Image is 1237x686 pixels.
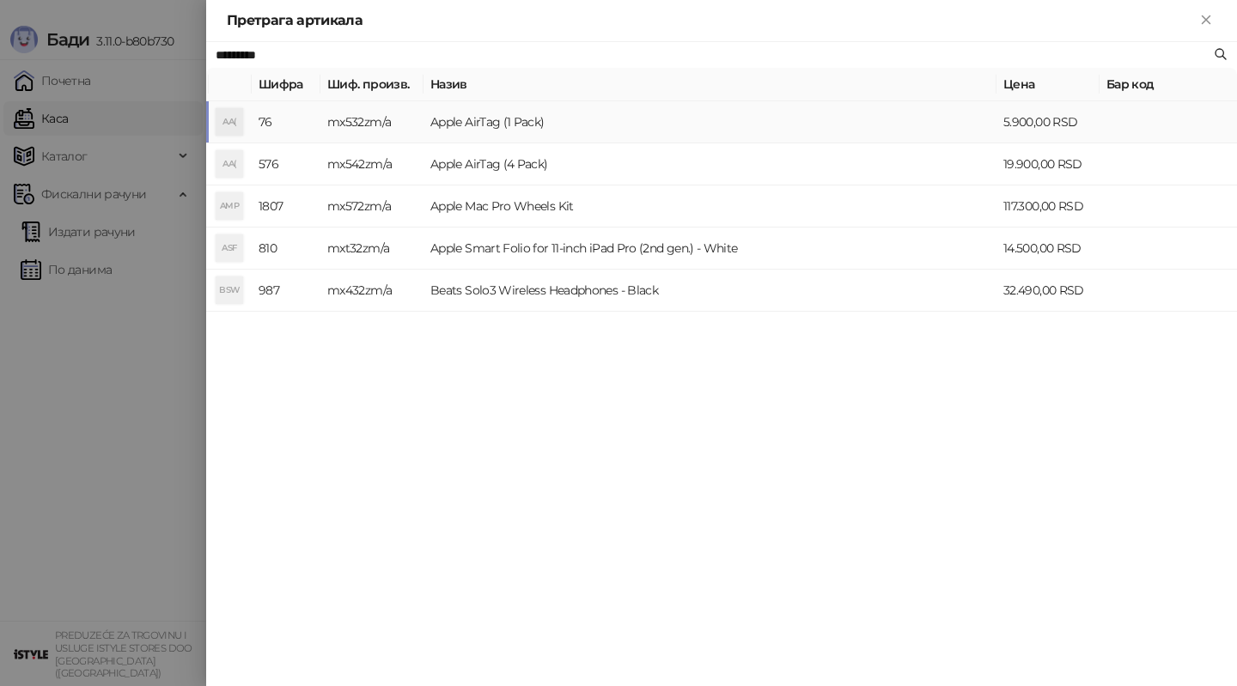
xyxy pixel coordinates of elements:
[252,185,320,228] td: 1807
[996,101,1100,143] td: 5.900,00 RSD
[424,185,996,228] td: Apple Mac Pro Wheels Kit
[216,276,243,304] div: BSW
[424,143,996,185] td: Apple AirTag (4 Pack)
[1196,10,1216,31] button: Close
[216,150,243,178] div: AA(
[320,185,424,228] td: mx572zm/a
[1100,68,1237,101] th: Бар код
[996,228,1100,270] td: 14.500,00 RSD
[216,192,243,220] div: AMP
[252,228,320,270] td: 810
[252,101,320,143] td: 76
[252,68,320,101] th: Шифра
[252,143,320,185] td: 576
[252,270,320,312] td: 987
[320,101,424,143] td: mx532zm/a
[216,108,243,136] div: AA(
[320,270,424,312] td: mx432zm/a
[996,143,1100,185] td: 19.900,00 RSD
[996,185,1100,228] td: 117.300,00 RSD
[996,270,1100,312] td: 32.490,00 RSD
[320,68,424,101] th: Шиф. произв.
[424,68,996,101] th: Назив
[320,143,424,185] td: mx542zm/a
[320,228,424,270] td: mxt32zm/a
[424,228,996,270] td: Apple Smart Folio for 11-inch iPad Pro (2nd gen.) - White
[227,10,1196,31] div: Претрага артикала
[424,270,996,312] td: Beats Solo3 Wireless Headphones - Black
[424,101,996,143] td: Apple AirTag (1 Pack)
[216,234,243,262] div: ASF
[996,68,1100,101] th: Цена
